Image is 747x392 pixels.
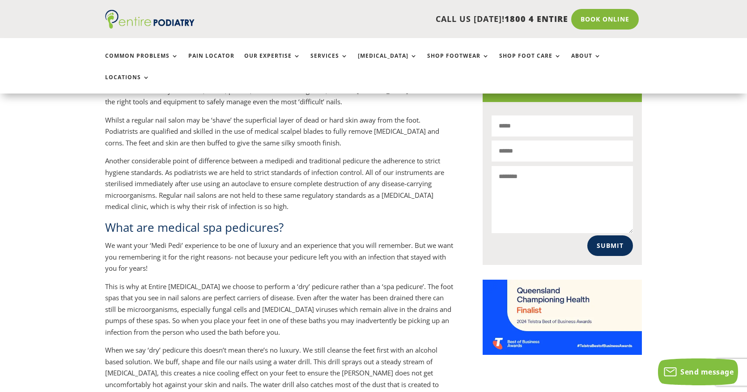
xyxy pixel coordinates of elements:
[105,74,150,94] a: Locations
[571,53,601,72] a: About
[105,115,453,156] p: Whilst a regular nail salon may be ‘shave’ the superficial layer of dead or hard skin away from t...
[427,53,489,72] a: Shop Footwear
[105,21,195,30] a: Entire Podiatry
[571,9,639,30] a: Book Online
[680,367,734,377] span: Send message
[505,13,568,24] span: 1800 4 ENTIRE
[358,53,417,72] a: [MEDICAL_DATA]
[105,155,453,219] p: Another considerable point of difference between a medipedi and traditional pedicure the adherenc...
[105,281,453,345] p: This is why at Entire [MEDICAL_DATA] we choose to perform a ‘dry’ pedicure rather than a ‘spa ped...
[229,13,568,25] p: CALL US [DATE]!
[105,240,453,281] p: We want your ‘Medi Pedi’ experience to be one of luxury and an experience that you will remember....
[483,280,642,355] img: Telstra Business Awards QLD State Finalist - Championing Health Category
[105,53,178,72] a: Common Problems
[310,53,348,72] a: Services
[105,10,195,29] img: logo (1)
[499,53,561,72] a: Shop Foot Care
[105,73,453,115] p: Whilst anyone would benefit from a , podiatrists are experts in managing especially difficult nai...
[188,53,234,72] a: Pain Locator
[105,219,453,240] h2: What are medical spa pedicures?
[483,348,642,357] a: Telstra Business Awards QLD State Finalist - Championing Health Category
[658,358,738,385] button: Send message
[244,53,301,72] a: Our Expertise
[587,235,633,256] button: Submit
